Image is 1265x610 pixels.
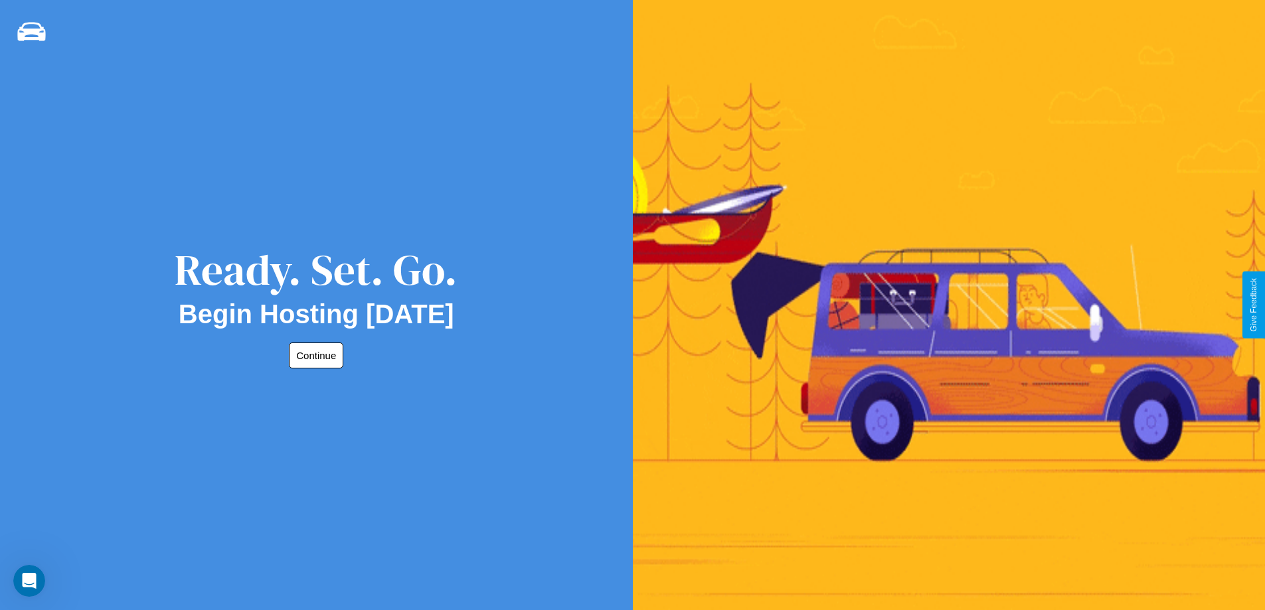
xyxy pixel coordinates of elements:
[13,565,45,597] iframe: Intercom live chat
[1249,278,1258,332] div: Give Feedback
[289,343,343,368] button: Continue
[175,240,458,299] div: Ready. Set. Go.
[179,299,454,329] h2: Begin Hosting [DATE]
